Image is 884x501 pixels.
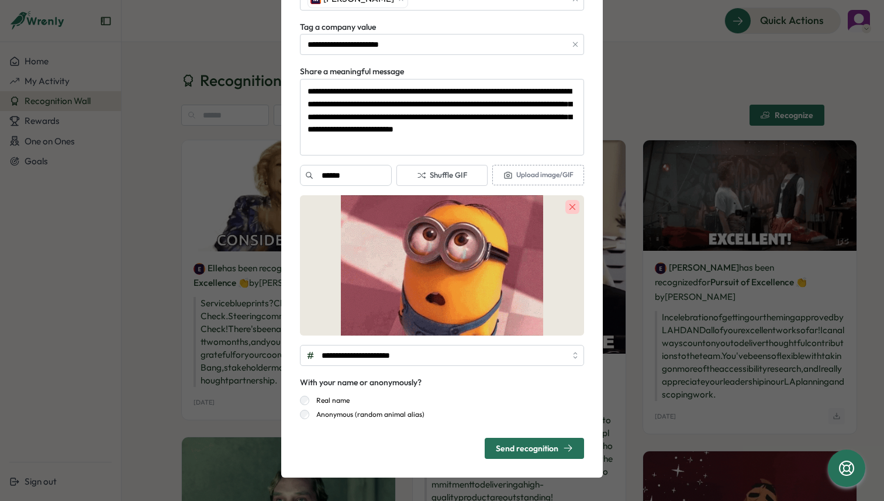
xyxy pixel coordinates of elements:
[496,443,573,453] div: Send recognition
[396,165,488,186] button: Shuffle GIF
[300,376,422,389] div: With your name or anonymously?
[417,170,467,181] span: Shuffle GIF
[300,21,376,34] label: Tag a company value
[300,195,584,336] img: gif
[309,410,424,419] label: Anonymous (random animal alias)
[309,396,350,405] label: Real name
[300,65,404,78] label: Share a meaningful message
[485,438,584,459] button: Send recognition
